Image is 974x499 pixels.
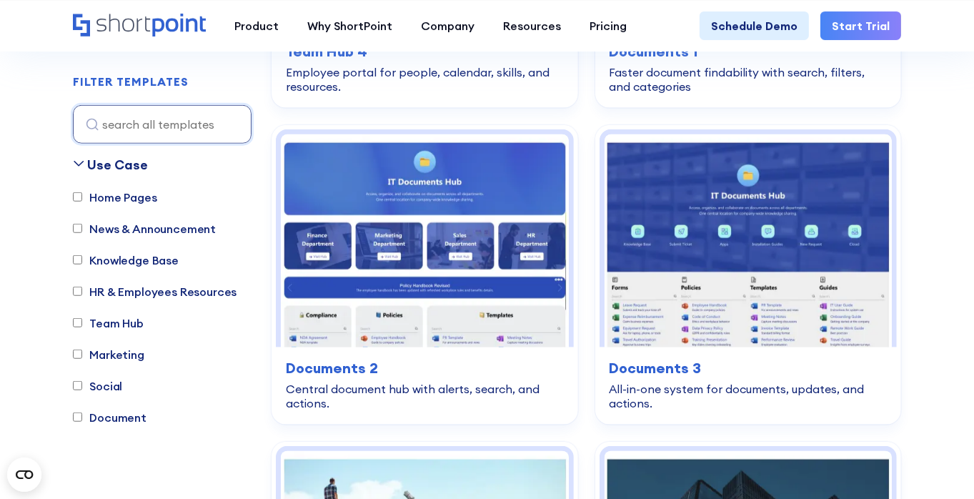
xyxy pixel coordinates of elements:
[903,430,974,499] iframe: Chat Widget
[293,11,407,40] a: Why ShortPoint
[272,125,577,424] a: Documents 2 – Document Management Template: Central document hub with alerts, search, and actions...
[421,17,474,34] div: Company
[73,224,82,233] input: News & Announcement
[503,17,561,34] div: Resources
[234,17,279,34] div: Product
[73,188,156,205] label: Home Pages
[307,17,392,34] div: Why ShortPoint
[73,219,216,237] label: News & Announcement
[73,377,122,394] label: Social
[73,345,144,362] label: Marketing
[73,251,179,268] label: Knowledge Base
[286,41,563,62] h3: Team Hub 4
[73,350,82,359] input: Marketing
[286,382,563,410] div: Central document hub with alerts, search, and actions.
[610,41,887,62] h3: Documents 1
[700,11,809,40] a: Schedule Demo
[73,76,188,87] div: FILTER TEMPLATES
[610,357,887,379] h3: Documents 3
[595,125,901,424] a: Documents 3 – Document Management System Template: All-in-one system for documents, updates, and ...
[73,318,82,327] input: Team Hub
[610,382,887,410] div: All-in-one system for documents, updates, and actions.
[610,65,887,94] div: Faster document findability with search, filters, and categories
[73,104,252,143] input: search all templates
[605,134,892,347] img: Documents 3 – Document Management System Template: All-in-one system for documents, updates, and ...
[87,154,148,174] div: Use Case
[281,134,568,347] img: Documents 2 – Document Management Template: Central document hub with alerts, search, and actions.
[73,287,82,296] input: HR & Employees Resources
[73,412,82,422] input: Document
[820,11,901,40] a: Start Trial
[73,282,237,300] label: HR & Employees Resources
[73,381,82,390] input: Social
[73,192,82,202] input: Home Pages
[286,357,563,379] h3: Documents 2
[575,11,641,40] a: Pricing
[7,458,41,492] button: Open CMP widget
[286,65,563,94] div: Employee portal for people, calendar, skills, and resources.
[73,314,144,331] label: Team Hub
[73,408,146,425] label: Document
[590,17,627,34] div: Pricing
[73,14,206,38] a: Home
[220,11,293,40] a: Product
[73,255,82,265] input: Knowledge Base
[489,11,575,40] a: Resources
[407,11,489,40] a: Company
